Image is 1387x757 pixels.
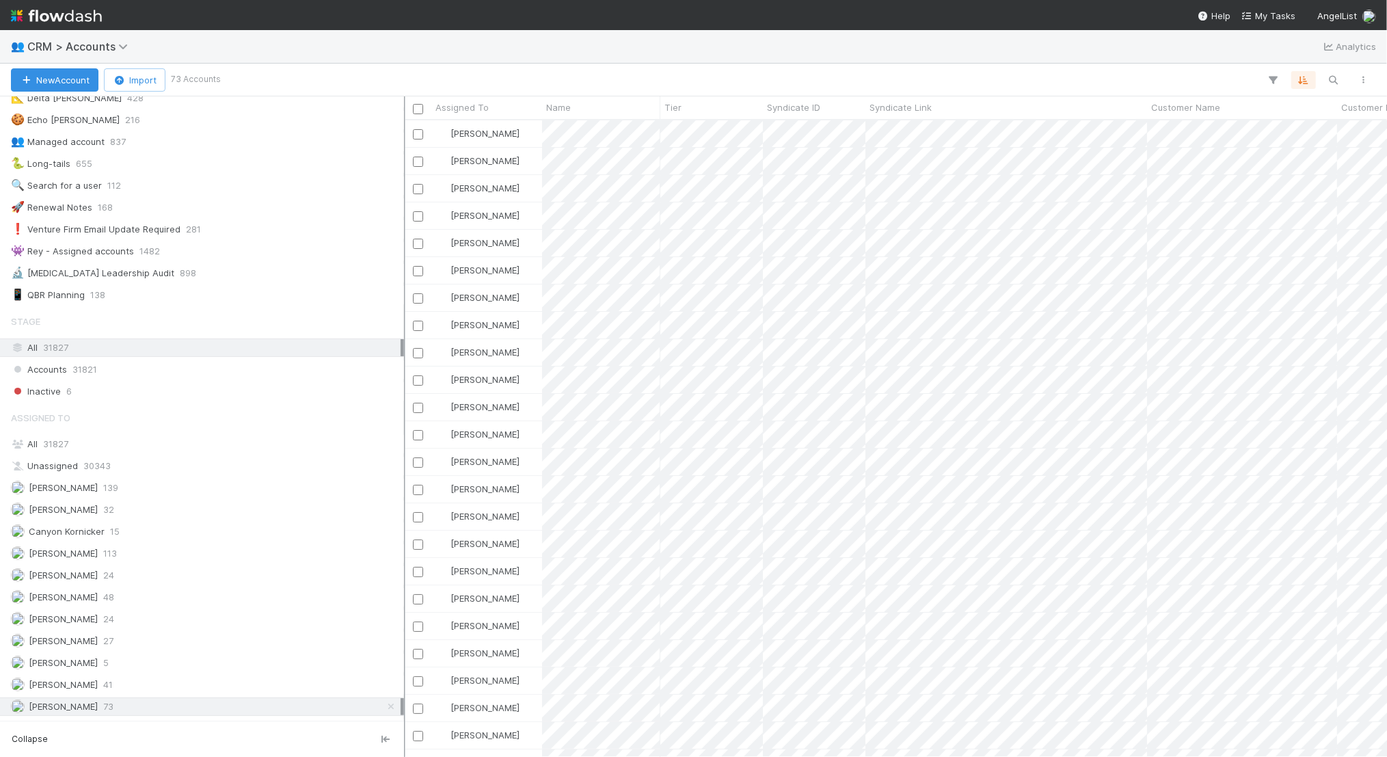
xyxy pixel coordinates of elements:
span: 112 [107,177,121,194]
img: avatar_f32b584b-9fa7-42e4-bca2-ac5b6bf32423.png [437,702,448,713]
span: Canyon Kornicker [29,526,105,537]
span: [PERSON_NAME] [450,648,520,659]
input: Toggle Row Selected [413,567,423,577]
input: Toggle Row Selected [413,649,423,659]
img: avatar_f32b584b-9fa7-42e4-bca2-ac5b6bf32423.png [437,155,448,166]
img: avatar_4aa8e4fd-f2b7-45ba-a6a5-94a913ad1fe4.png [11,612,25,626]
span: 138 [90,287,105,304]
span: Tier [664,101,682,114]
div: Help [1198,9,1230,23]
div: [PERSON_NAME] [437,455,520,468]
div: [PERSON_NAME] [437,373,520,386]
input: Toggle All Rows Selected [413,104,423,114]
span: 👥 [11,135,25,147]
span: Name [546,101,571,114]
img: avatar_18c010e4-930e-4480-823a-7726a265e9dd.png [11,481,25,494]
div: [PERSON_NAME] [437,345,520,359]
span: 📐 [11,92,25,103]
span: [PERSON_NAME] [450,401,520,412]
span: [PERSON_NAME] [450,675,520,686]
img: avatar_f32b584b-9fa7-42e4-bca2-ac5b6bf32423.png [437,620,448,631]
img: avatar_6cb813a7-f212-4ca3-9382-463c76e0b247.png [11,590,25,604]
span: My Tasks [1241,10,1295,21]
input: Toggle Row Selected [413,184,423,194]
span: 837 [110,133,126,150]
div: [PERSON_NAME] [437,181,520,195]
div: [PERSON_NAME] [437,400,520,414]
input: Toggle Row Selected [413,211,423,222]
img: avatar_f32b584b-9fa7-42e4-bca2-ac5b6bf32423.png [437,183,448,194]
span: [PERSON_NAME] [29,548,98,559]
span: 24 [103,611,114,628]
img: avatar_f32b584b-9fa7-42e4-bca2-ac5b6bf32423.png [437,429,448,440]
a: My Tasks [1241,9,1295,23]
span: Stage [11,308,40,335]
input: Toggle Row Selected [413,403,423,413]
span: 41 [103,676,113,693]
div: [PERSON_NAME] [437,263,520,277]
span: 144 [103,720,118,737]
span: 113 [103,545,117,562]
div: [PERSON_NAME] [437,291,520,304]
div: [PERSON_NAME] [437,674,520,687]
span: [PERSON_NAME] [450,538,520,549]
img: avatar_ff7e9918-7236-409c-a6a1-0ae03a609409.png [11,678,25,691]
span: [PERSON_NAME] [29,679,98,690]
span: 48 [103,589,114,606]
img: avatar_f32b584b-9fa7-42e4-bca2-ac5b6bf32423.png [437,319,448,330]
span: [PERSON_NAME] [450,456,520,467]
img: avatar_f32b584b-9fa7-42e4-bca2-ac5b6bf32423.png [437,593,448,604]
div: [PERSON_NAME] [437,646,520,660]
span: [PERSON_NAME] [450,702,520,713]
img: avatar_60e5bba5-e4c9-4ca2-8b5c-d649d5645218.png [11,546,25,560]
input: Toggle Row Selected [413,731,423,741]
img: avatar_c597f508-4d28-4c7c-92e0-bd2d0d338f8e.png [11,634,25,648]
span: [PERSON_NAME] [450,429,520,440]
span: [PERSON_NAME] [450,347,520,358]
input: Toggle Row Selected [413,512,423,522]
img: avatar_f32b584b-9fa7-42e4-bca2-ac5b6bf32423.png [437,648,448,659]
span: 30343 [83,457,111,475]
img: avatar_f32b584b-9fa7-42e4-bca2-ac5b6bf32423.png [437,128,448,139]
div: [PERSON_NAME] [437,209,520,222]
img: avatar_f32b584b-9fa7-42e4-bca2-ac5b6bf32423.png [437,730,448,741]
div: [PERSON_NAME] [437,427,520,441]
img: avatar_6daca87a-2c2e-4848-8ddb-62067031c24f.png [11,656,25,669]
input: Toggle Row Selected [413,622,423,632]
span: Syndicate Link [870,101,932,114]
div: Echo [PERSON_NAME] [11,111,120,129]
span: 24 [103,567,114,584]
img: avatar_d1f4bd1b-0b26-4d9b-b8ad-69b413583d95.png [11,524,25,538]
input: Toggle Row Selected [413,704,423,714]
div: [PERSON_NAME] [437,537,520,550]
div: [PERSON_NAME] [437,701,520,715]
input: Toggle Row Selected [413,348,423,358]
button: Import [104,68,165,92]
div: [PERSON_NAME] [437,482,520,496]
input: Toggle Row Selected [413,430,423,440]
span: Collapse [12,733,48,745]
span: 281 [186,221,201,238]
span: [PERSON_NAME] [450,730,520,741]
input: Toggle Row Selected [413,676,423,687]
img: avatar_f32b584b-9fa7-42e4-bca2-ac5b6bf32423.png [437,265,448,276]
span: AngelList [1317,10,1357,21]
img: logo-inverted-e16ddd16eac7371096b0.svg [11,4,102,27]
span: Assigned To [11,404,70,431]
span: [PERSON_NAME] [450,319,520,330]
small: 73 Accounts [171,73,221,85]
span: 73 [103,698,113,715]
img: avatar_f32b584b-9fa7-42e4-bca2-ac5b6bf32423.png [437,374,448,385]
span: 655 [76,155,92,172]
span: [PERSON_NAME] [450,265,520,276]
span: 🚀 [11,201,25,213]
span: [PERSON_NAME] [450,155,520,166]
div: Renewal Notes [11,199,92,216]
div: Delta [PERSON_NAME] [11,90,122,107]
div: [PERSON_NAME] [437,728,520,742]
span: CRM > Accounts [27,40,135,53]
span: [PERSON_NAME] [29,570,98,581]
img: avatar_f32b584b-9fa7-42e4-bca2-ac5b6bf32423.png [437,483,448,494]
span: [PERSON_NAME] [450,183,520,194]
span: 🐍 [11,157,25,169]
